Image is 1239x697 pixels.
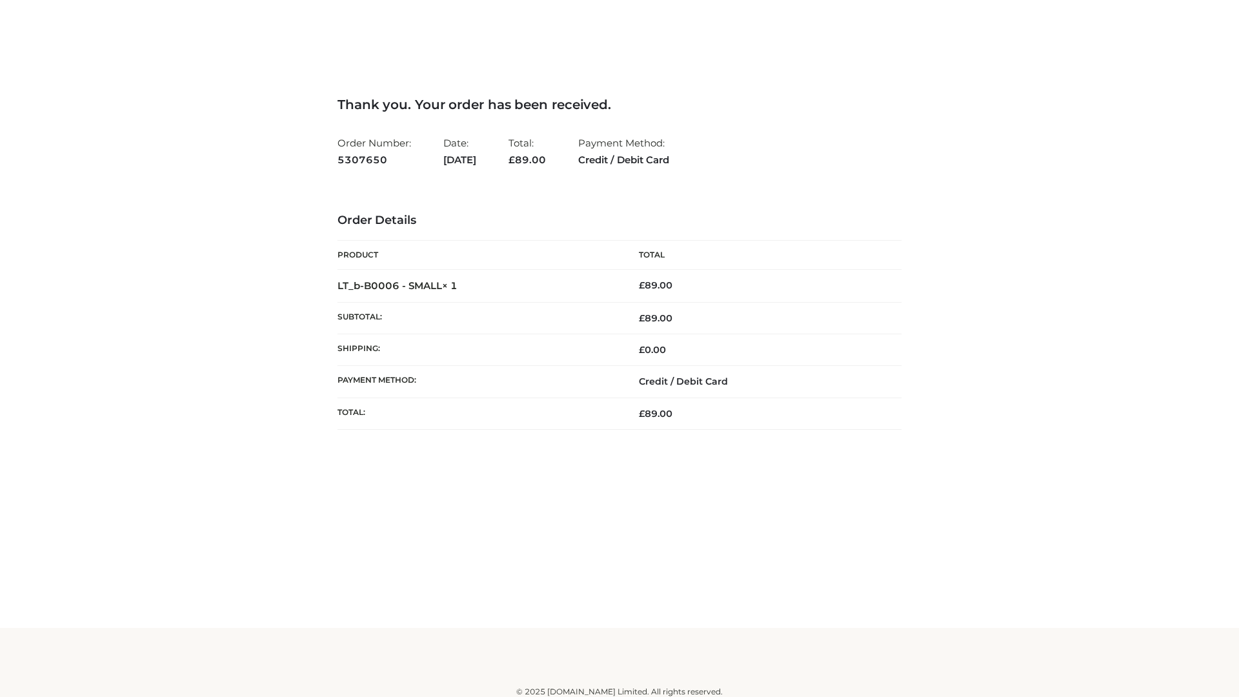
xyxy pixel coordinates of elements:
h3: Thank you. Your order has been received. [337,97,902,112]
span: £ [639,344,645,356]
li: Order Number: [337,132,411,171]
strong: [DATE] [443,152,476,168]
span: £ [639,312,645,324]
th: Total [619,241,902,270]
td: Credit / Debit Card [619,366,902,398]
span: £ [639,279,645,291]
th: Subtotal: [337,302,619,334]
h3: Order Details [337,214,902,228]
li: Date: [443,132,476,171]
bdi: 0.00 [639,344,666,356]
strong: Credit / Debit Card [578,152,669,168]
span: £ [639,408,645,419]
span: 89.00 [639,312,672,324]
th: Total: [337,398,619,429]
strong: 5307650 [337,152,411,168]
li: Payment Method: [578,132,669,171]
span: £ [509,154,515,166]
strong: × 1 [442,279,458,292]
li: Total: [509,132,546,171]
th: Shipping: [337,334,619,366]
span: 89.00 [639,408,672,419]
strong: LT_b-B0006 - SMALL [337,279,458,292]
th: Payment method: [337,366,619,398]
bdi: 89.00 [639,279,672,291]
th: Product [337,241,619,270]
span: 89.00 [509,154,546,166]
